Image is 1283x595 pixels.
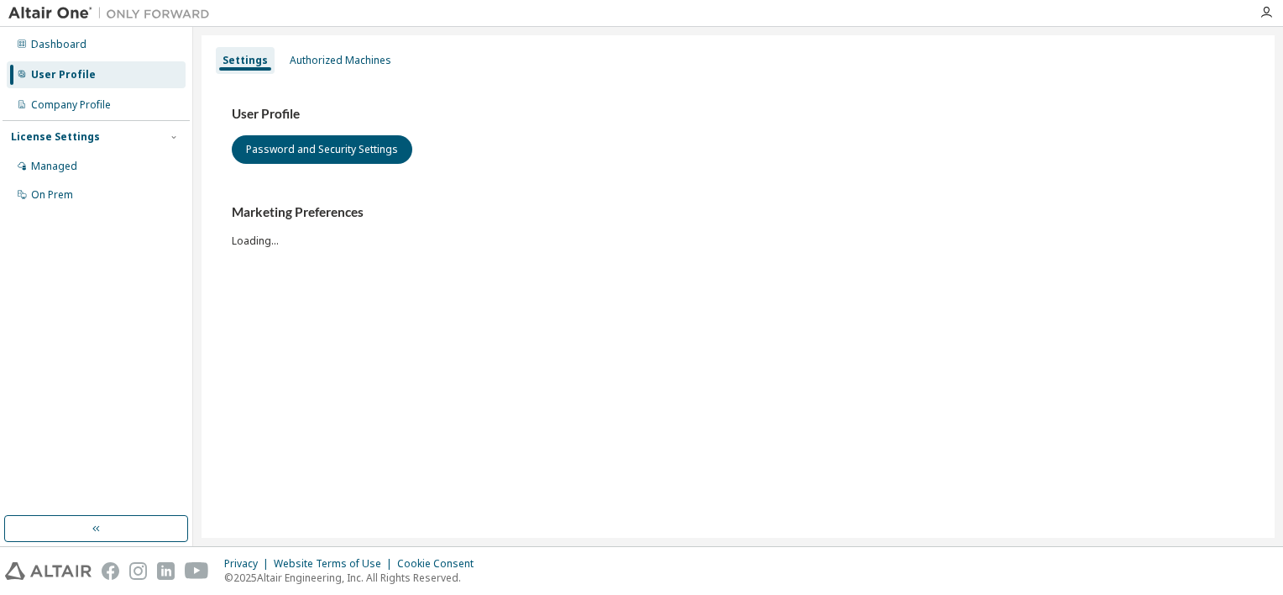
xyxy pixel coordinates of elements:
[31,38,86,51] div: Dashboard
[224,557,274,571] div: Privacy
[31,160,77,173] div: Managed
[8,5,218,22] img: Altair One
[11,130,100,144] div: License Settings
[185,562,209,580] img: youtube.svg
[290,54,391,67] div: Authorized Machines
[232,135,412,164] button: Password and Security Settings
[232,204,1244,247] div: Loading...
[397,557,484,571] div: Cookie Consent
[274,557,397,571] div: Website Terms of Use
[102,562,119,580] img: facebook.svg
[224,571,484,585] p: © 2025 Altair Engineering, Inc. All Rights Reserved.
[157,562,175,580] img: linkedin.svg
[223,54,268,67] div: Settings
[31,98,111,112] div: Company Profile
[129,562,147,580] img: instagram.svg
[5,562,92,580] img: altair_logo.svg
[31,68,96,82] div: User Profile
[31,188,73,202] div: On Prem
[232,106,1244,123] h3: User Profile
[232,204,1244,221] h3: Marketing Preferences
